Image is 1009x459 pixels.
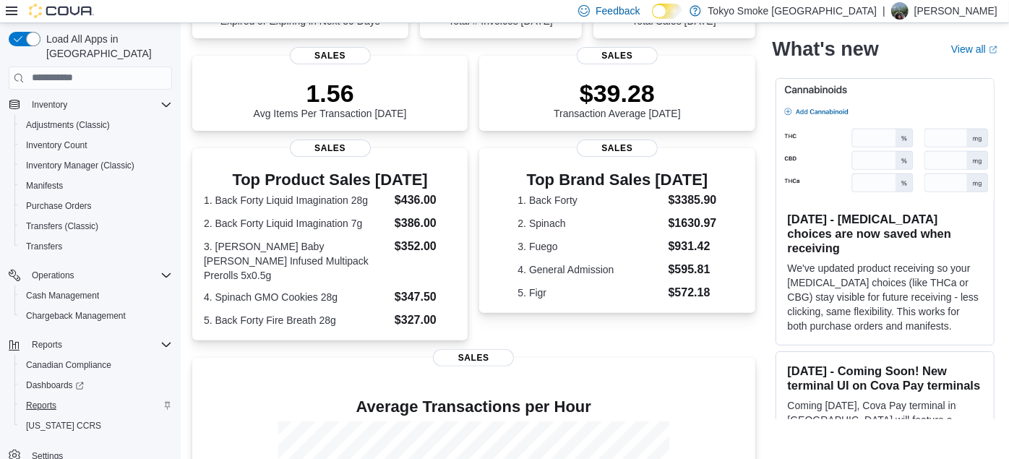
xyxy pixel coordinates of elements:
span: Manifests [26,180,63,192]
span: Canadian Compliance [20,356,172,374]
a: Transfers (Classic) [20,218,104,235]
a: View allExternal link [951,43,997,55]
dt: 5. Figr [518,286,662,300]
span: Operations [26,267,172,284]
svg: External link [989,46,997,54]
h4: Average Transactions per Hour [204,398,744,416]
dt: 5. Back Forty Fire Breath 28g [204,313,389,327]
h3: [DATE] - Coming Soon! New terminal UI on Cova Pay terminals [788,364,982,392]
span: Transfers (Classic) [20,218,172,235]
dd: $347.50 [395,288,456,306]
span: Feedback [596,4,640,18]
p: $39.28 [554,79,681,108]
dt: 1. Back Forty Liquid Imagination 28g [204,193,389,207]
button: Reports [14,395,178,416]
h3: Top Brand Sales [DATE] [518,171,716,189]
a: Cash Management [20,287,105,304]
span: Purchase Orders [26,200,92,212]
button: Reports [26,336,68,353]
span: Sales [577,140,658,157]
h3: [DATE] - [MEDICAL_DATA] choices are now saved when receiving [788,212,982,255]
button: Inventory [26,96,73,113]
button: Inventory [3,95,178,115]
a: Dashboards [14,375,178,395]
dd: $595.81 [669,261,717,278]
span: Sales [290,140,371,157]
dt: 3. Fuego [518,239,662,254]
dt: 2. Back Forty Liquid Imagination 7g [204,216,389,231]
span: Inventory Count [26,140,87,151]
div: Martina Nemanic [891,2,909,20]
dt: 1. Back Forty [518,193,662,207]
a: [US_STATE] CCRS [20,417,107,434]
a: Inventory Manager (Classic) [20,157,140,174]
span: Transfers (Classic) [26,220,98,232]
span: Chargeback Management [20,307,172,325]
dd: $931.42 [669,238,717,255]
button: Transfers [14,236,178,257]
div: Transaction Average [DATE] [554,79,681,119]
span: Chargeback Management [26,310,126,322]
a: Purchase Orders [20,197,98,215]
dd: $436.00 [395,192,456,209]
span: Cash Management [20,287,172,304]
span: Reports [20,397,172,414]
span: Operations [32,270,74,281]
dd: $572.18 [669,284,717,301]
span: Adjustments (Classic) [26,119,110,131]
p: [PERSON_NAME] [914,2,997,20]
button: Manifests [14,176,178,196]
span: Canadian Compliance [26,359,111,371]
span: Inventory [32,99,67,111]
span: Transfers [20,238,172,255]
a: Chargeback Management [20,307,132,325]
dd: $3385.90 [669,192,717,209]
img: Cova [29,4,94,18]
button: [US_STATE] CCRS [14,416,178,436]
a: Transfers [20,238,68,255]
span: Inventory Manager (Classic) [20,157,172,174]
button: Operations [26,267,80,284]
a: Canadian Compliance [20,356,117,374]
button: Transfers (Classic) [14,216,178,236]
dd: $352.00 [395,238,456,255]
dt: 2. Spinach [518,216,662,231]
button: Adjustments (Classic) [14,115,178,135]
dt: 3. [PERSON_NAME] Baby [PERSON_NAME] Infused Multipack Prerolls 5x0.5g [204,239,389,283]
div: Avg Items Per Transaction [DATE] [254,79,407,119]
span: Transfers [26,241,62,252]
p: Tokyo Smoke [GEOGRAPHIC_DATA] [708,2,877,20]
span: [US_STATE] CCRS [26,420,101,432]
a: Dashboards [20,377,90,394]
input: Dark Mode [652,4,682,19]
h2: What's new [773,38,879,61]
dd: $386.00 [395,215,456,232]
a: Manifests [20,177,69,194]
button: Reports [3,335,178,355]
button: Inventory Count [14,135,178,155]
span: Sales [433,349,514,366]
button: Cash Management [14,286,178,306]
button: Purchase Orders [14,196,178,216]
a: Inventory Count [20,137,93,154]
span: Load All Apps in [GEOGRAPHIC_DATA] [40,32,172,61]
dd: $1630.97 [669,215,717,232]
dt: 4. Spinach GMO Cookies 28g [204,290,389,304]
dd: $327.00 [395,312,456,329]
span: Reports [26,336,172,353]
p: 1.56 [254,79,407,108]
span: Reports [26,400,56,411]
dt: 4. General Admission [518,262,662,277]
span: Inventory [26,96,172,113]
span: Manifests [20,177,172,194]
span: Adjustments (Classic) [20,116,172,134]
span: Dashboards [20,377,172,394]
button: Canadian Compliance [14,355,178,375]
a: Adjustments (Classic) [20,116,116,134]
button: Operations [3,265,178,286]
h3: Top Product Sales [DATE] [204,171,456,189]
span: Inventory Manager (Classic) [26,160,134,171]
span: Dark Mode [652,19,653,20]
button: Chargeback Management [14,306,178,326]
p: | [883,2,885,20]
